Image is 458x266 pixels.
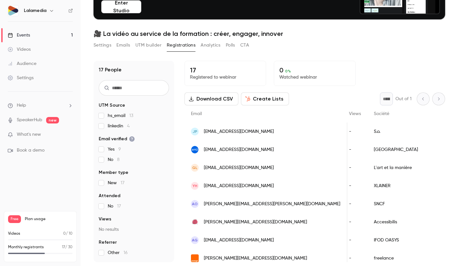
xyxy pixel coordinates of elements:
[204,201,340,207] span: [PERSON_NAME][EMAIL_ADDRESS][PERSON_NAME][DOMAIN_NAME]
[17,117,42,123] a: SpeakerHub
[121,181,124,185] span: 17
[99,239,117,246] span: Referrer
[94,40,111,50] button: Settings
[343,231,367,249] div: -
[191,218,199,226] img: apie-secretary.fr
[192,165,197,171] span: gl
[8,244,44,250] p: Monthly registrants
[190,74,261,80] p: Registered to webinar
[108,180,124,186] span: New
[99,136,135,142] span: Email verified
[99,169,128,176] span: Member type
[62,244,73,250] p: / 30
[204,128,274,135] span: [EMAIL_ADDRESS][DOMAIN_NAME]
[17,102,26,109] span: Help
[8,60,36,67] div: Audience
[193,183,197,189] span: yh
[343,213,367,231] div: -
[192,237,198,243] span: AG
[201,40,221,50] button: Analytics
[192,201,198,207] span: AO
[24,7,46,14] h6: Lalamedia
[226,40,235,50] button: Polls
[184,92,238,105] button: Download CSV
[343,177,367,195] div: -
[118,147,121,152] span: 9
[191,254,199,262] img: orange.fr
[8,231,20,237] p: Videos
[99,102,125,109] span: UTM Source
[395,96,412,102] p: Out of 1
[191,112,202,116] span: Email
[204,183,274,189] span: [EMAIL_ADDRESS][DOMAIN_NAME]
[25,217,73,222] span: Plan usage
[204,219,307,226] span: [PERSON_NAME][EMAIL_ADDRESS][DOMAIN_NAME]
[193,129,197,134] span: JP
[279,66,350,74] p: 0
[285,69,291,73] span: 0 %
[108,146,121,153] span: Yes
[190,66,261,74] p: 17
[63,232,66,236] span: 0
[241,92,289,105] button: Create Lists
[8,5,18,16] img: Lalamedia
[117,204,121,208] span: 17
[8,32,30,38] div: Events
[129,113,133,118] span: 13
[108,156,120,163] span: No
[240,40,249,50] button: CTA
[17,131,41,138] span: What's new
[135,40,162,50] button: UTM builder
[94,30,445,37] h1: 🎥 La vidéo au service de la formation : créer, engager, innover
[101,0,141,13] button: Enter Studio
[108,123,130,129] span: linkedin
[343,141,367,159] div: -
[191,146,199,154] img: univ-amu.fr
[62,245,65,249] span: 17
[63,231,73,237] p: / 10
[8,102,73,109] li: help-dropdown-opener
[108,203,121,209] span: No
[117,157,120,162] span: 8
[204,146,274,153] span: [EMAIL_ADDRESS][DOMAIN_NAME]
[127,124,130,128] span: 4
[108,250,128,256] span: Other
[204,165,274,171] span: [EMAIL_ADDRESS][DOMAIN_NAME]
[99,66,122,74] h1: 17 People
[17,147,45,154] span: Book a demo
[8,46,31,53] div: Videos
[279,74,350,80] p: Watched webinar
[204,237,274,244] span: [EMAIL_ADDRESS][DOMAIN_NAME]
[343,122,367,141] div: -
[8,75,34,81] div: Settings
[167,40,195,50] button: Registrations
[8,215,21,223] span: Free
[116,40,130,50] button: Emails
[124,250,128,255] span: 16
[99,102,169,256] section: facet-groups
[343,159,367,177] div: -
[349,112,361,116] span: Views
[46,117,59,123] span: new
[204,255,307,262] span: [PERSON_NAME][EMAIL_ADDRESS][DOMAIN_NAME]
[343,195,367,213] div: -
[99,193,120,199] span: Attended
[99,226,169,233] p: No results
[374,112,389,116] span: Société
[99,216,111,222] span: Views
[108,112,133,119] span: hs_email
